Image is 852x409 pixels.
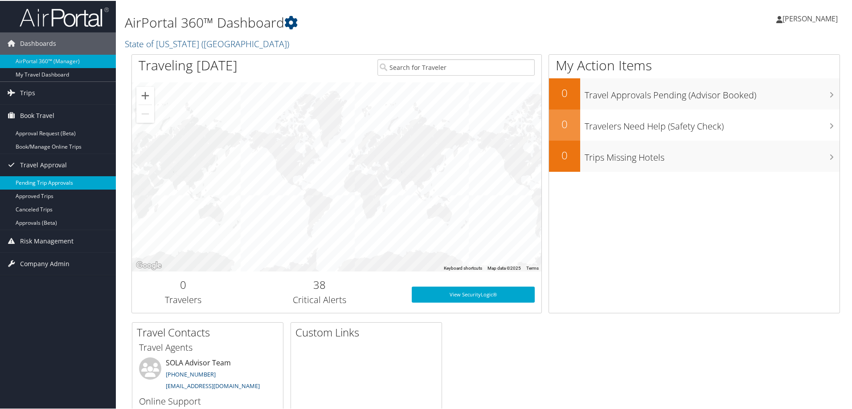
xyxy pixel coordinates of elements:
h2: 38 [241,276,398,292]
a: View SecurityLogic® [412,286,535,302]
h1: My Action Items [549,55,840,74]
img: airportal-logo.png [20,6,109,27]
h2: 0 [549,85,580,100]
img: Google [134,259,164,271]
button: Keyboard shortcuts [444,264,482,271]
a: [EMAIL_ADDRESS][DOMAIN_NAME] [166,381,260,389]
h1: Traveling [DATE] [139,55,238,74]
button: Zoom in [136,86,154,104]
h2: 0 [139,276,228,292]
span: Dashboards [20,32,56,54]
h2: 0 [549,116,580,131]
h2: 0 [549,147,580,162]
a: 0Trips Missing Hotels [549,140,840,171]
button: Zoom out [136,104,154,122]
a: State of [US_STATE] ([GEOGRAPHIC_DATA]) [125,37,291,49]
span: Map data ©2025 [487,265,521,270]
a: [PERSON_NAME] [776,4,847,31]
a: 0Travel Approvals Pending (Advisor Booked) [549,77,840,109]
h2: Custom Links [295,324,442,339]
a: Open this area in Google Maps (opens a new window) [134,259,164,271]
span: [PERSON_NAME] [782,13,838,23]
h3: Trips Missing Hotels [585,146,840,163]
h3: Travel Agents [139,340,276,353]
a: [PHONE_NUMBER] [166,369,216,377]
span: Trips [20,81,35,103]
h2: Travel Contacts [137,324,283,339]
span: Travel Approval [20,153,67,175]
h3: Critical Alerts [241,293,398,305]
h3: Travel Approvals Pending (Advisor Booked) [585,84,840,101]
li: SOLA Advisor Team [135,356,281,393]
h3: Travelers Need Help (Safety Check) [585,115,840,132]
h1: AirPortal 360™ Dashboard [125,12,606,31]
span: Company Admin [20,252,70,274]
h3: Online Support [139,394,276,407]
a: 0Travelers Need Help (Safety Check) [549,109,840,140]
span: Book Travel [20,104,54,126]
h3: Travelers [139,293,228,305]
input: Search for Traveler [377,58,535,75]
span: Risk Management [20,229,74,251]
a: Terms (opens in new tab) [526,265,539,270]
